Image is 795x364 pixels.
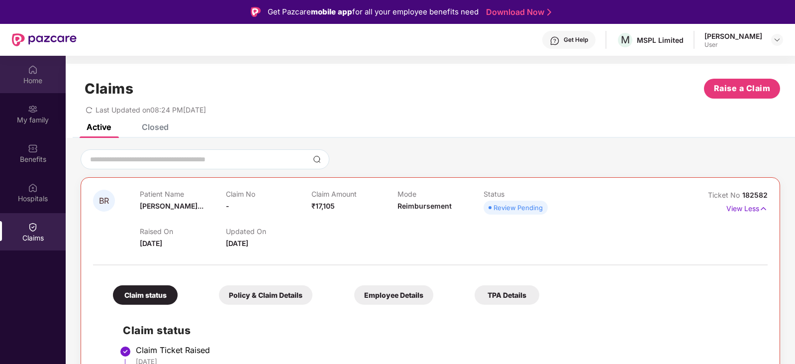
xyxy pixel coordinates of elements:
[28,65,38,75] img: svg+xml;base64,PHN2ZyBpZD0iSG9tZSIgeG1sbnM9Imh0dHA6Ly93d3cudzMub3JnLzIwMDAvc3ZnIiB3aWR0aD0iMjAiIG...
[119,346,131,358] img: svg+xml;base64,PHN2ZyBpZD0iU3RlcC1Eb25lLTMyeDMyIiB4bWxucz0iaHR0cDovL3d3dy53My5vcmcvMjAwMC9zdmciIH...
[28,183,38,193] img: svg+xml;base64,PHN2ZyBpZD0iSG9zcGl0YWxzIiB4bWxucz0iaHR0cDovL3d3dy53My5vcmcvMjAwMC9zdmciIHdpZHRoPS...
[28,222,38,232] img: svg+xml;base64,PHN2ZyBpZD0iQ2xhaW0iIHhtbG5zPSJodHRwOi8vd3d3LnczLm9yZy8yMDAwL3N2ZyIgd2lkdGg9IjIwIi...
[759,203,768,214] img: svg+xml;base64,PHN2ZyB4bWxucz0iaHR0cDovL3d3dy53My5vcmcvMjAwMC9zdmciIHdpZHRoPSIxNyIgaGVpZ2h0PSIxNy...
[354,285,433,305] div: Employee Details
[251,7,261,17] img: Logo
[140,190,226,198] p: Patient Name
[637,35,684,45] div: MSPL Limited
[547,7,551,17] img: Stroke
[704,41,762,49] div: User
[311,190,397,198] p: Claim Amount
[226,202,229,210] span: -
[704,31,762,41] div: [PERSON_NAME]
[87,122,111,132] div: Active
[85,80,133,97] h1: Claims
[726,201,768,214] p: View Less
[564,36,588,44] div: Get Help
[494,203,543,213] div: Review Pending
[123,322,758,339] h2: Claim status
[311,202,335,210] span: ₹17,105
[28,104,38,114] img: svg+xml;base64,PHN2ZyB3aWR0aD0iMjAiIGhlaWdodD0iMjAiIHZpZXdCb3g9IjAgMCAyMCAyMCIgZmlsbD0ibm9uZSIgeG...
[550,36,560,46] img: svg+xml;base64,PHN2ZyBpZD0iSGVscC0zMngzMiIgeG1sbnM9Imh0dHA6Ly93d3cudzMub3JnLzIwMDAvc3ZnIiB3aWR0aD...
[99,197,109,205] span: BR
[140,239,162,247] span: [DATE]
[268,6,479,18] div: Get Pazcare for all your employee benefits need
[773,36,781,44] img: svg+xml;base64,PHN2ZyBpZD0iRHJvcGRvd24tMzJ4MzIiIHhtbG5zPSJodHRwOi8vd3d3LnczLm9yZy8yMDAwL3N2ZyIgd2...
[621,34,630,46] span: M
[486,7,548,17] a: Download Now
[136,345,758,355] div: Claim Ticket Raised
[313,155,321,163] img: svg+xml;base64,PHN2ZyBpZD0iU2VhcmNoLTMyeDMyIiB4bWxucz0iaHR0cDovL3d3dy53My5vcmcvMjAwMC9zdmciIHdpZH...
[226,239,248,247] span: [DATE]
[708,191,742,199] span: Ticket No
[219,285,312,305] div: Policy & Claim Details
[140,202,203,210] span: [PERSON_NAME]...
[714,82,771,95] span: Raise a Claim
[475,285,539,305] div: TPA Details
[140,227,226,236] p: Raised On
[311,7,352,16] strong: mobile app
[96,106,206,114] span: Last Updated on 08:24 PM[DATE]
[484,190,570,198] p: Status
[28,143,38,153] img: svg+xml;base64,PHN2ZyBpZD0iQmVuZWZpdHMiIHhtbG5zPSJodHRwOi8vd3d3LnczLm9yZy8yMDAwL3N2ZyIgd2lkdGg9Ij...
[397,202,452,210] span: Reimbursement
[704,79,780,99] button: Raise a Claim
[142,122,169,132] div: Closed
[12,33,77,46] img: New Pazcare Logo
[113,285,178,305] div: Claim status
[397,190,484,198] p: Mode
[226,227,312,236] p: Updated On
[86,106,93,114] span: redo
[742,191,768,199] span: 182582
[226,190,312,198] p: Claim No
